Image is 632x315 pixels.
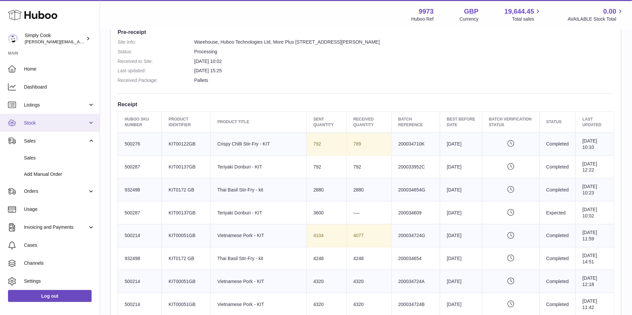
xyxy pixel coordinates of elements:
[440,133,482,156] td: [DATE]
[440,156,482,178] td: [DATE]
[307,247,346,270] td: 4248
[162,224,211,247] td: KIT00051GB
[482,112,539,133] th: Batch Verification Status
[576,247,614,270] td: [DATE] 14:51
[307,270,346,293] td: 4320
[346,112,391,133] th: Received Quantity
[346,178,391,201] td: 2880
[504,7,534,16] span: 19,644.45
[118,178,162,201] td: 932498
[440,178,482,201] td: [DATE]
[194,77,614,84] dd: Pallets
[162,270,211,293] td: KIT00051GB
[24,155,95,161] span: Sales
[440,247,482,270] td: [DATE]
[346,133,391,156] td: 789
[162,178,211,201] td: KIT0172 GB
[162,133,211,156] td: KIT00122GB
[162,112,211,133] th: Product Identifier
[576,156,614,178] td: [DATE] 12:22
[346,201,391,224] td: -—
[440,270,482,293] td: [DATE]
[440,112,482,133] th: Best Before Date
[24,224,88,230] span: Invoicing and Payments
[162,201,211,224] td: KIT00137GB
[346,156,391,178] td: 792
[576,112,614,133] th: Last updated
[419,7,434,16] strong: 9973
[568,16,624,22] span: AVAILABLE Stock Total
[391,247,440,270] td: 200034654
[118,247,162,270] td: 932498
[603,7,616,16] span: 0.00
[539,156,576,178] td: Completed
[24,188,88,194] span: Orders
[211,133,307,156] td: Crispy Chilli Stir-Fry - KIT
[539,224,576,247] td: Completed
[391,201,440,224] td: 200034609
[118,77,194,84] dt: Received Package:
[194,68,614,74] dd: [DATE] 15:25
[24,260,95,266] span: Channels
[194,58,614,65] dd: [DATE] 10:02
[118,270,162,293] td: 500214
[576,224,614,247] td: [DATE] 11:59
[8,290,92,302] a: Log out
[25,39,134,44] span: [PERSON_NAME][EMAIL_ADDRESS][DOMAIN_NAME]
[8,34,18,44] img: emma@simplycook.com
[576,270,614,293] td: [DATE] 12:18
[118,156,162,178] td: 500287
[211,178,307,201] td: Thai Basil Stir-Fry - kit
[211,224,307,247] td: Vietnamese Pork - KIT
[118,133,162,156] td: 500276
[539,133,576,156] td: Completed
[391,112,440,133] th: Batch Reference
[211,247,307,270] td: Thai Basil Stir-Fry - kit
[391,178,440,201] td: 200034654G
[307,156,346,178] td: 792
[307,112,346,133] th: Sent Quantity
[391,224,440,247] td: 200034724G
[24,138,88,144] span: Sales
[211,270,307,293] td: Vietnamese Pork - KIT
[346,270,391,293] td: 4320
[24,102,88,108] span: Listings
[307,224,346,247] td: 4104
[118,39,194,45] dt: Site Info:
[194,39,614,45] dd: Warehouse, Huboo Technologies Ltd, More Plus [STREET_ADDRESS][PERSON_NAME]
[307,178,346,201] td: 2880
[118,28,614,36] h3: Pre-receipt
[391,133,440,156] td: 200034710K
[346,224,391,247] td: 4077
[346,247,391,270] td: 4248
[118,49,194,55] dt: Status:
[24,84,95,90] span: Dashboard
[440,201,482,224] td: [DATE]
[211,112,307,133] th: Product title
[118,201,162,224] td: 500287
[211,156,307,178] td: Teriyaki Donburi - KIT
[24,66,95,72] span: Home
[25,32,85,45] div: Simply Cook
[24,120,88,126] span: Stock
[162,247,211,270] td: KIT0172 GB
[391,156,440,178] td: 200033952C
[307,201,346,224] td: 3600
[568,7,624,22] a: 0.00 AVAILABLE Stock Total
[539,178,576,201] td: Completed
[576,133,614,156] td: [DATE] 10:10
[24,206,95,212] span: Usage
[464,7,478,16] strong: GBP
[211,201,307,224] td: Teriyaki Donburi - KIT
[194,49,614,55] dd: Processing
[118,101,614,108] h3: Receipt
[411,16,434,22] div: Huboo Ref
[504,7,542,22] a: 19,644.45 Total sales
[539,112,576,133] th: Status
[539,270,576,293] td: Completed
[512,16,542,22] span: Total sales
[118,68,194,74] dt: Last updated:
[539,247,576,270] td: Completed
[440,224,482,247] td: [DATE]
[24,278,95,284] span: Settings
